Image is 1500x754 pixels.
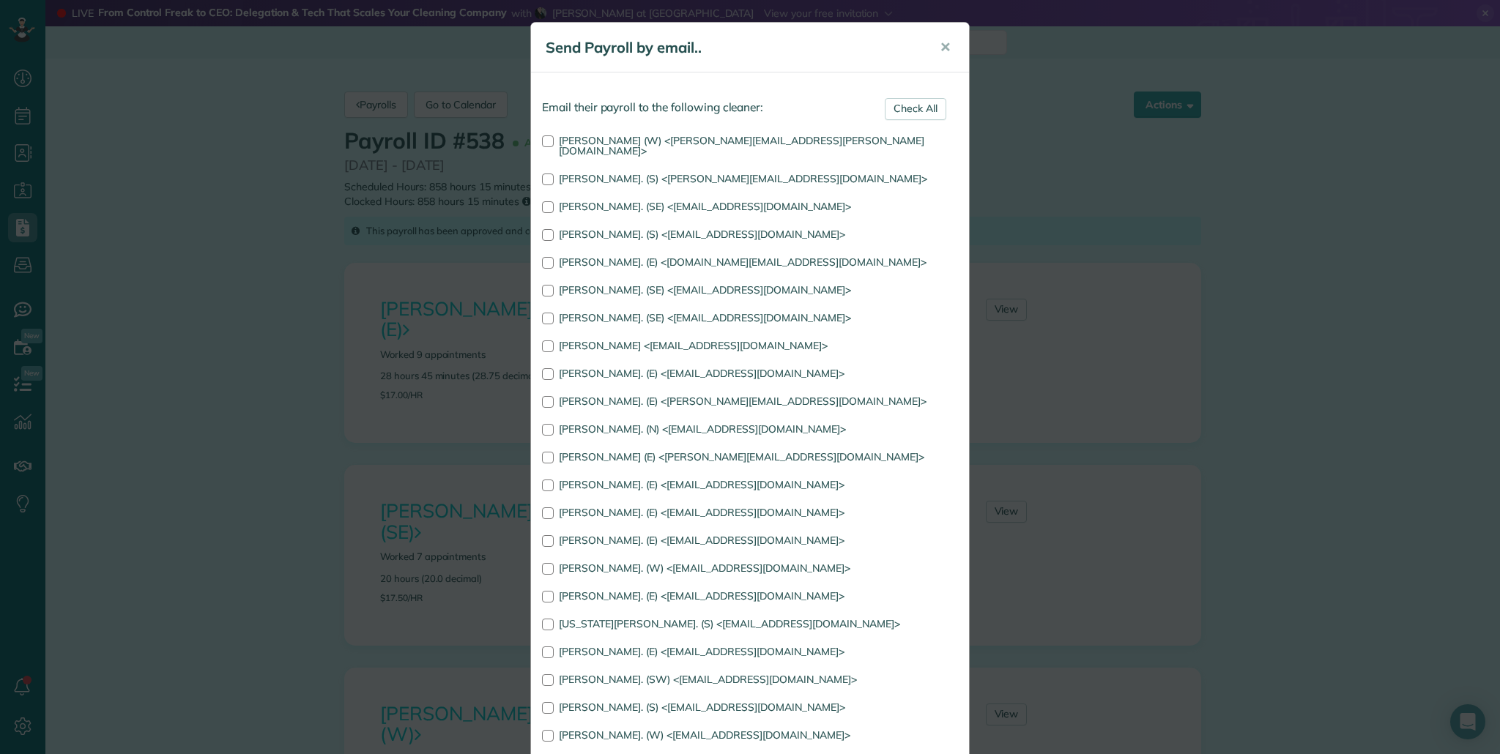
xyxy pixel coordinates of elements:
[559,134,924,157] span: [PERSON_NAME] (W) <[PERSON_NAME][EMAIL_ADDRESS][PERSON_NAME][DOMAIN_NAME]>
[546,37,919,58] h5: Send Payroll by email..
[885,98,946,120] a: Check All
[559,701,845,714] span: [PERSON_NAME]. (S) <[EMAIL_ADDRESS][DOMAIN_NAME]>
[559,422,846,436] span: [PERSON_NAME]. (N) <[EMAIL_ADDRESS][DOMAIN_NAME]>
[559,339,828,352] span: [PERSON_NAME] <[EMAIL_ADDRESS][DOMAIN_NAME]>
[559,283,851,296] span: [PERSON_NAME]. (SE) <[EMAIL_ADDRESS][DOMAIN_NAME]>
[559,478,844,491] span: [PERSON_NAME]. (E) <[EMAIL_ADDRESS][DOMAIN_NAME]>
[559,589,844,602] span: [PERSON_NAME]. (E) <[EMAIL_ADDRESS][DOMAIN_NAME]>
[559,617,900,630] span: [US_STATE][PERSON_NAME]. (S) <[EMAIL_ADDRESS][DOMAIN_NAME]>
[559,200,851,213] span: [PERSON_NAME]. (SE) <[EMAIL_ADDRESS][DOMAIN_NAME]>
[559,311,851,324] span: [PERSON_NAME]. (SE) <[EMAIL_ADDRESS][DOMAIN_NAME]>
[559,728,850,742] span: [PERSON_NAME]. (W) <[EMAIL_ADDRESS][DOMAIN_NAME]>
[559,561,850,575] span: [PERSON_NAME]. (W) <[EMAIL_ADDRESS][DOMAIN_NAME]>
[559,172,927,185] span: [PERSON_NAME]. (S) <[PERSON_NAME][EMAIL_ADDRESS][DOMAIN_NAME]>
[542,101,958,113] h4: Email their payroll to the following cleaner:
[559,228,845,241] span: [PERSON_NAME]. (S) <[EMAIL_ADDRESS][DOMAIN_NAME]>
[559,450,924,463] span: [PERSON_NAME] (E) <[PERSON_NAME][EMAIL_ADDRESS][DOMAIN_NAME]>
[940,39,951,56] span: ✕
[559,255,927,269] span: [PERSON_NAME]. (E) <[DOMAIN_NAME][EMAIL_ADDRESS][DOMAIN_NAME]>
[559,367,844,380] span: [PERSON_NAME]. (E) <[EMAIL_ADDRESS][DOMAIN_NAME]>
[559,673,857,686] span: [PERSON_NAME]. (SW) <[EMAIL_ADDRESS][DOMAIN_NAME]>
[559,395,927,408] span: [PERSON_NAME]. (E) <[PERSON_NAME][EMAIL_ADDRESS][DOMAIN_NAME]>
[559,645,844,658] span: [PERSON_NAME]. (E) <[EMAIL_ADDRESS][DOMAIN_NAME]>
[559,506,844,519] span: [PERSON_NAME]. (E) <[EMAIL_ADDRESS][DOMAIN_NAME]>
[559,534,844,547] span: [PERSON_NAME]. (E) <[EMAIL_ADDRESS][DOMAIN_NAME]>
